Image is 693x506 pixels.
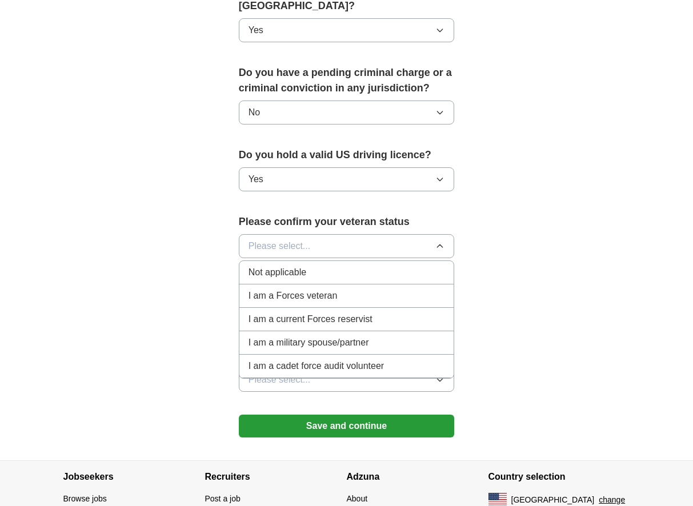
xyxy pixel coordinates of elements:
a: Post a job [205,494,241,503]
a: About [347,494,368,503]
span: Yes [249,23,263,37]
button: change [599,494,625,506]
span: No [249,106,260,119]
span: Please select... [249,239,311,253]
button: Yes [239,18,455,42]
h4: Country selection [488,461,630,493]
span: Not applicable [249,266,306,279]
a: Browse jobs [63,494,107,503]
span: I am a military spouse/partner [249,336,369,350]
span: Yes [249,172,263,186]
label: Do you have a pending criminal charge or a criminal conviction in any jurisdiction? [239,65,455,96]
span: Please select... [249,373,311,387]
button: Save and continue [239,415,455,437]
span: I am a cadet force audit volunteer [249,359,384,373]
button: Yes [239,167,455,191]
button: No [239,101,455,125]
button: Please select... [239,234,455,258]
label: Do you hold a valid US driving licence? [239,147,455,163]
label: Please confirm your veteran status [239,214,455,230]
span: I am a Forces veteran [249,289,338,303]
span: [GEOGRAPHIC_DATA] [511,494,595,506]
span: I am a current Forces reservist [249,312,372,326]
button: Please select... [239,368,455,392]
